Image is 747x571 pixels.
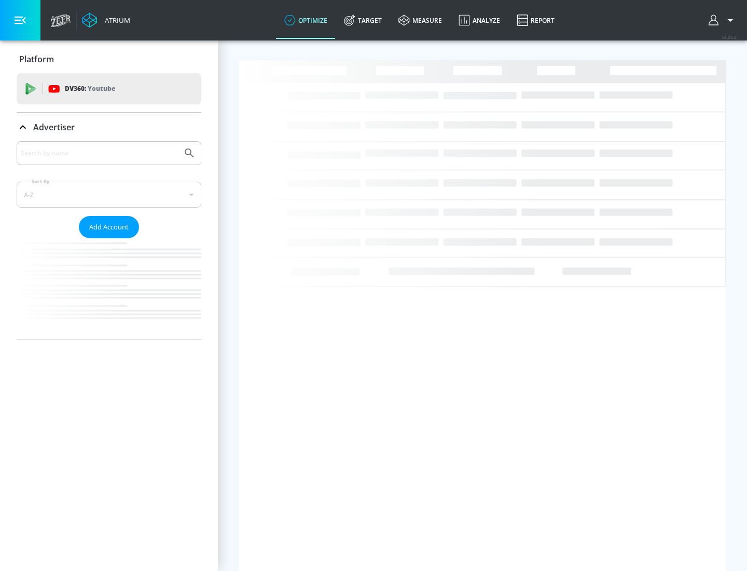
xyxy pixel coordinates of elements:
[390,2,450,39] a: measure
[17,182,201,208] div: A-Z
[17,45,201,74] div: Platform
[30,178,52,185] label: Sort By
[17,73,201,104] div: DV360: Youtube
[65,83,115,94] p: DV360:
[722,34,737,40] span: v 4.25.4
[17,238,201,339] nav: list of Advertiser
[33,121,75,133] p: Advertiser
[82,12,130,28] a: Atrium
[79,216,139,238] button: Add Account
[17,113,201,142] div: Advertiser
[89,221,129,233] span: Add Account
[88,83,115,94] p: Youtube
[17,141,201,339] div: Advertiser
[508,2,563,39] a: Report
[336,2,390,39] a: Target
[21,146,178,160] input: Search by name
[276,2,336,39] a: optimize
[19,53,54,65] p: Platform
[101,16,130,25] div: Atrium
[450,2,508,39] a: Analyze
